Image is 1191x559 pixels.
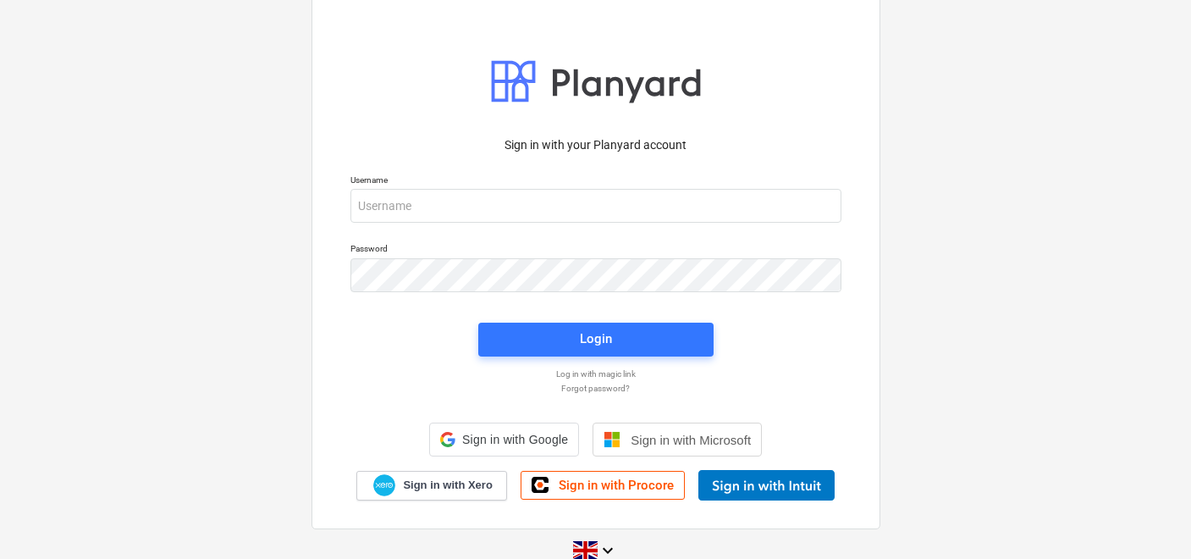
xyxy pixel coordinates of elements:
[403,478,492,493] span: Sign in with Xero
[373,474,395,497] img: Xero logo
[350,243,841,257] p: Password
[356,471,507,501] a: Sign in with Xero
[350,136,841,154] p: Sign in with your Planyard account
[521,471,685,500] a: Sign in with Procore
[350,174,841,189] p: Username
[631,433,751,447] span: Sign in with Microsoft
[604,431,620,448] img: Microsoft logo
[478,323,714,357] button: Login
[559,478,674,493] span: Sign in with Procore
[350,189,841,223] input: Username
[429,423,579,457] div: Sign in with Google
[342,368,850,379] a: Log in with magic link
[580,328,612,350] div: Login
[342,383,850,394] a: Forgot password?
[462,433,568,446] span: Sign in with Google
